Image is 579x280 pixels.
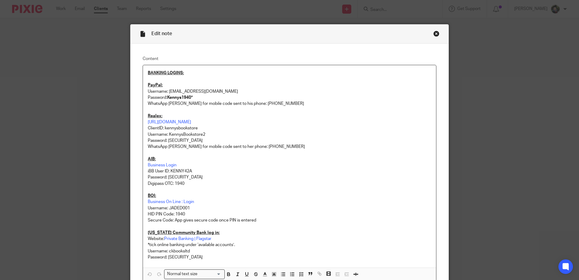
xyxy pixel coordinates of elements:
span: Normal text size [166,271,199,277]
p: Password: [SECURITY_DATA] [148,254,431,260]
a: Business On Line : Login [148,200,194,204]
p: Password: [SECURITY_DATA] [148,174,431,180]
u: PayPal: [148,83,163,87]
div: Close this dialog window [433,31,439,37]
label: Content [143,56,436,62]
strong: Kennys1940* [167,95,193,100]
a: [URL][DOMAIN_NAME] [148,120,191,124]
div: Search for option [164,269,225,279]
p: WhatsApp [PERSON_NAME] for mobile code sent to her phone: [PHONE_NUMBER] [148,144,431,150]
p: Password: [148,95,431,101]
a: Private Banking | Flagstar [164,237,211,241]
p: *tick online banking under ‘available accounts’. [148,242,431,248]
p: iBB User ID: KENNY42A [148,168,431,174]
input: Search for option [199,271,221,277]
u: AIB: [148,157,156,161]
p: ClientID: kennysbookstore [148,125,431,131]
u: Realex: [148,114,162,118]
p: HID PIN Code: 1940 [148,211,431,217]
p: Password: [SECURITY_DATA] [148,138,431,144]
p: WhatsApp [PERSON_NAME] for mobile code sent to his phone: [PHONE_NUMBER] [148,101,431,107]
p: Secure Code: App gives secure code once PIN is entered [148,217,431,223]
u: [US_STATE] Community Bank log in: [148,231,220,235]
p: Digipass OTC: 1940 [148,181,431,187]
a: Business Login [148,163,177,167]
p: Username: KennysBookstore2 [148,132,431,138]
u: BOI: [148,194,156,198]
u: BANKING LOGINS: [148,71,184,75]
span: Edit note [151,31,172,36]
p: Username: [EMAIL_ADDRESS][DOMAIN_NAME] [148,88,431,95]
p: Website: [148,236,431,242]
p: Username: JADED001 [148,205,431,211]
p: Username: ckbooksltd [148,248,431,254]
